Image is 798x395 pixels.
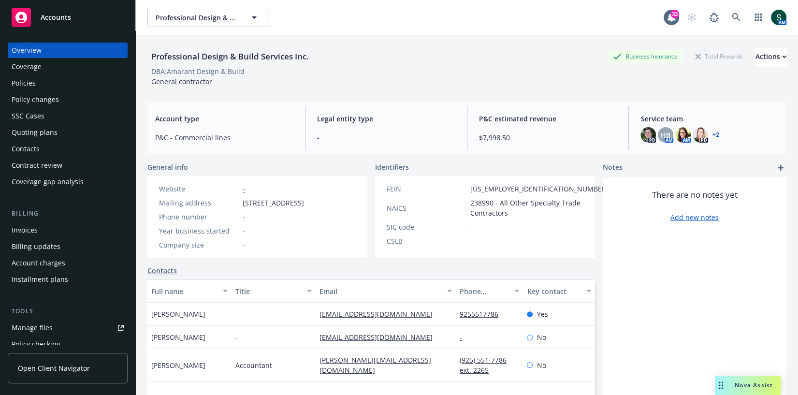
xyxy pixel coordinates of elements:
button: Actions [755,47,786,66]
span: [PERSON_NAME] [151,360,205,370]
div: CSLB [387,236,466,246]
a: Add new notes [670,212,719,222]
span: Legal entity type [317,114,455,124]
span: - [243,240,245,250]
span: Yes [537,309,548,319]
a: Accounts [8,4,128,31]
a: SSC Cases [8,108,128,124]
a: - [243,184,245,193]
div: Policy checking [12,336,60,352]
span: [US_EMPLOYER_IDENTIFICATION_NUMBER] [470,184,609,194]
span: - [317,132,455,143]
a: Manage files [8,320,128,336]
a: [EMAIL_ADDRESS][DOMAIN_NAME] [319,333,440,342]
div: Overview [12,43,42,58]
span: - [470,222,473,232]
a: Contract review [8,158,128,173]
span: - [470,236,473,246]
a: 9255517786 [460,309,506,319]
span: 238990 - All Other Specialty Trade Contractors [470,198,609,218]
a: Report a Bug [704,8,724,27]
span: P&C estimated revenue [479,114,617,124]
span: There are no notes yet [652,189,738,201]
div: Year business started [159,226,239,236]
span: Accounts [41,14,71,21]
span: - [243,212,245,222]
div: Contacts [12,141,40,157]
span: General info [147,162,188,172]
button: Key contact [523,279,595,303]
img: photo [640,127,656,143]
span: Nova Assist [735,381,773,389]
a: Invoices [8,222,128,238]
div: Account charges [12,255,65,271]
div: Title [235,286,301,296]
div: Professional Design & Build Services Inc. [147,50,313,63]
a: Coverage [8,59,128,74]
button: Full name [147,279,232,303]
div: Company size [159,240,239,250]
span: - [235,309,238,319]
a: Policy checking [8,336,128,352]
a: Start snowing [682,8,701,27]
a: add [775,162,786,174]
div: Drag to move [715,376,727,395]
span: General contractor [151,77,212,86]
div: Policy changes [12,92,59,107]
div: Website [159,184,239,194]
div: Mailing address [159,198,239,208]
span: [PERSON_NAME] [151,332,205,342]
span: HB [661,130,670,140]
a: Overview [8,43,128,58]
span: Service team [640,114,779,124]
span: [PERSON_NAME] [151,309,205,319]
a: +2 [712,132,719,138]
div: Quoting plans [12,125,58,140]
div: Total Rewards [690,50,748,62]
span: P&C - Commercial lines [155,132,293,143]
span: No [537,360,546,370]
span: [STREET_ADDRESS] [243,198,304,208]
div: Coverage gap analysis [12,174,84,190]
div: DBA: Amarant Design & Build [151,66,245,76]
div: NAICS [387,203,466,213]
span: Accountant [235,360,272,370]
button: Professional Design & Build Services Inc. [147,8,268,27]
div: Full name [151,286,217,296]
div: Billing updates [12,239,60,254]
div: Manage files [12,320,53,336]
span: Notes [603,162,623,174]
span: Account type [155,114,293,124]
div: Tools [8,307,128,316]
span: No [537,332,546,342]
div: Business Insurance [608,50,682,62]
div: SIC code [387,222,466,232]
img: photo [771,10,786,25]
a: Policy changes [8,92,128,107]
div: Installment plans [12,272,68,287]
div: Policies [12,75,36,91]
a: [PERSON_NAME][EMAIL_ADDRESS][DOMAIN_NAME] [319,355,431,375]
a: Contacts [147,265,177,276]
span: Professional Design & Build Services Inc. [156,13,239,23]
div: Phone number [460,286,508,296]
img: photo [693,127,708,143]
div: Contract review [12,158,62,173]
a: - [460,333,470,342]
span: Open Client Navigator [18,363,90,373]
a: Installment plans [8,272,128,287]
a: (925) 551-7786 ext. 2265 [460,355,507,375]
div: SSC Cases [12,108,44,124]
img: photo [675,127,691,143]
button: Phone number [456,279,523,303]
div: Billing [8,209,128,219]
a: Switch app [749,8,768,27]
a: Search [726,8,746,27]
a: Contacts [8,141,128,157]
button: Nova Assist [715,376,781,395]
div: Coverage [12,59,42,74]
a: Quoting plans [8,125,128,140]
span: - [243,226,245,236]
button: Email [316,279,456,303]
div: Invoices [12,222,38,238]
